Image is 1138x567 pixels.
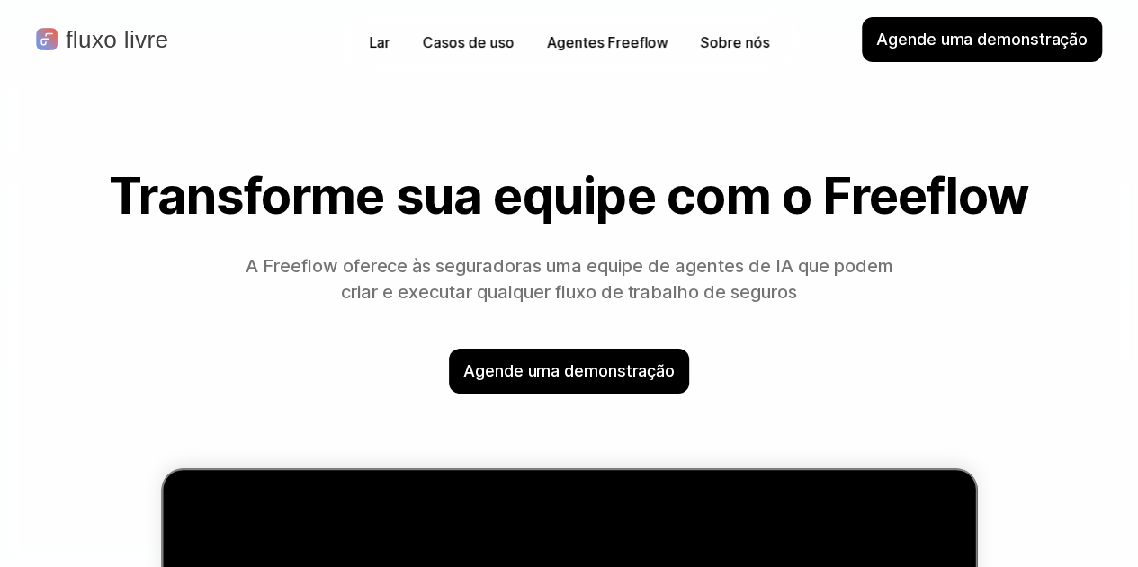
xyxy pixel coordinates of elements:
[66,26,168,53] font: fluxo livre
[369,33,390,51] font: Lar
[423,33,514,51] font: Casos de uso
[546,33,668,51] font: Agentes Freeflow
[414,29,523,57] button: Casos de uso
[449,349,689,394] div: Agende uma demonstração
[109,165,1029,226] font: Transforme sua equipe com o Freeflow
[862,17,1102,62] div: Agende uma demonstração
[537,29,677,57] a: Agentes Freeflow
[876,30,1088,49] font: Agende uma demonstração
[246,255,898,303] font: A Freeflow oferece às seguradoras uma equipe de agentes de IA que podem criar e executar qualquer...
[692,29,778,57] a: Sobre nós
[463,361,675,380] font: Agende uma demonstração
[701,33,769,51] font: Sobre nós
